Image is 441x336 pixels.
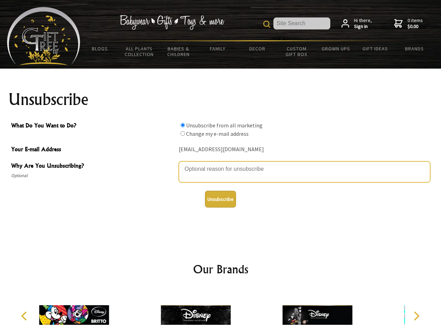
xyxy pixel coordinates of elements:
[409,308,424,324] button: Next
[205,191,236,208] button: Unsubscribe
[186,122,263,129] label: Unsubscribe from all marketing
[159,41,198,62] a: Babies & Children
[11,161,175,171] span: Why Are You Unsubscribing?
[407,17,423,30] span: 0 items
[11,145,175,155] span: Your E-mail Address
[198,41,238,56] a: Family
[80,41,120,56] a: BLOGS
[120,41,159,62] a: All Plants Collection
[354,17,372,30] span: Hi there,
[316,41,355,56] a: Grown Ups
[119,15,224,30] img: Babywear - Gifts - Toys & more
[179,161,430,182] textarea: Why Are You Unsubscribing?
[14,261,427,278] h2: Our Brands
[354,23,372,30] strong: Sign in
[11,121,175,131] span: What Do You Want to Do?
[181,123,185,127] input: What Do You Want to Do?
[273,17,330,29] input: Site Search
[341,17,372,30] a: Hi there,Sign in
[17,308,33,324] button: Previous
[407,23,423,30] strong: $0.00
[11,171,175,180] span: Optional
[179,144,430,155] div: [EMAIL_ADDRESS][DOMAIN_NAME]
[181,131,185,136] input: What Do You Want to Do?
[8,91,433,108] h1: Unsubscribe
[186,130,249,137] label: Change my e-mail address
[395,41,434,56] a: Brands
[277,41,316,62] a: Custom Gift Box
[7,7,80,65] img: Babyware - Gifts - Toys and more...
[355,41,395,56] a: Gift Ideas
[237,41,277,56] a: Decor
[394,17,423,30] a: 0 items$0.00
[263,21,270,28] img: product search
